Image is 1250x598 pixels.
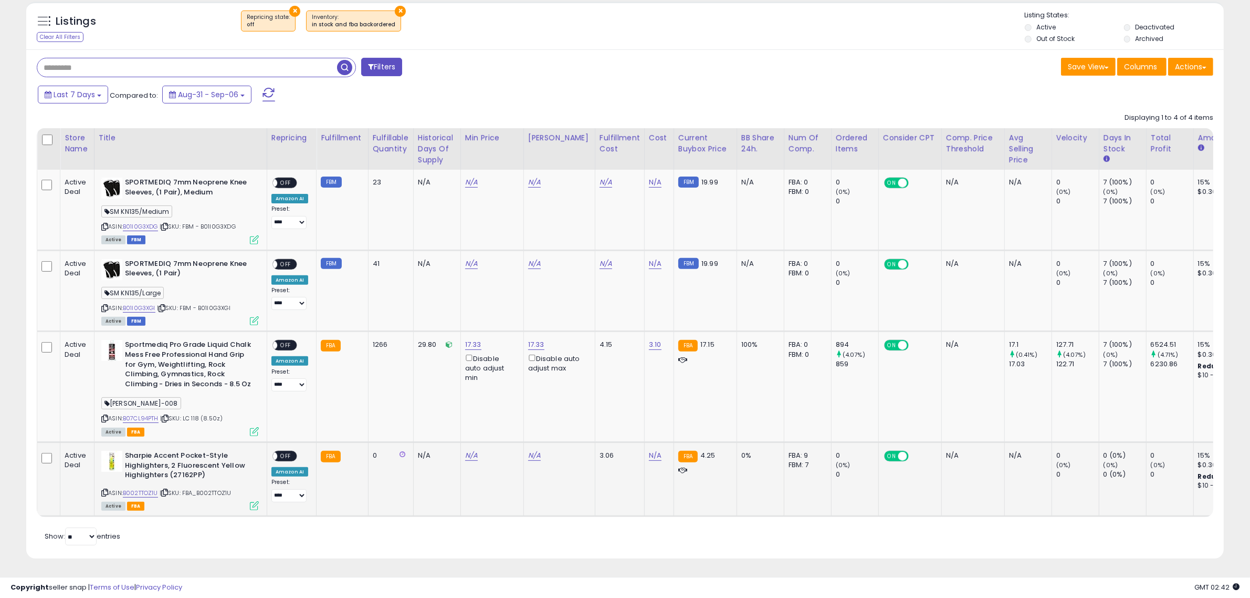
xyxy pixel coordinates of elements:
h5: Listings [56,14,96,29]
div: Velocity [1056,132,1095,143]
a: N/A [528,177,541,188]
span: 2025-09-14 02:42 GMT [1194,582,1240,592]
div: 7 (100%) [1104,278,1146,287]
small: (4.71%) [1158,350,1178,359]
span: Compared to: [110,90,158,100]
div: 0 [1056,470,1099,479]
a: B01I0G3XGI [123,304,155,313]
label: Archived [1136,34,1164,43]
a: N/A [528,450,541,461]
div: Num of Comp. [789,132,827,154]
div: Days In Stock [1104,132,1142,154]
div: off [247,21,290,28]
span: ON [885,452,898,461]
div: Fulfillment Cost [600,132,640,154]
button: Filters [361,58,402,76]
div: Consider CPT [883,132,937,143]
div: 1266 [373,340,405,349]
small: FBM [678,177,699,188]
span: ON [885,341,898,350]
div: 0 [373,451,405,460]
a: B07CL94PTH [123,414,159,423]
a: 17.33 [528,339,544,350]
div: 3.06 [600,451,636,460]
span: 19.99 [701,259,718,269]
div: ASIN: [101,178,259,243]
a: N/A [465,450,478,461]
img: 41XbYvQXzWL._SL40_.jpg [101,178,122,199]
span: Inventory : [312,13,395,29]
div: Preset: [271,479,308,502]
span: 19.99 [701,177,718,187]
b: SPORTMEDIQ 7mm Neoprene Knee Sleeves, (1 Pair) [125,259,253,281]
small: (0%) [1056,188,1071,196]
a: 17.33 [465,339,481,350]
span: OFF [907,341,923,350]
div: 0 [836,470,878,479]
div: 17.1 [1009,340,1052,349]
button: × [289,6,300,17]
div: 0 [1151,197,1193,206]
div: Preset: [271,205,308,229]
div: 0% [741,451,776,460]
div: 0 [1056,197,1099,206]
div: N/A [946,178,996,187]
div: 7 (100%) [1104,340,1146,349]
div: BB Share 24h. [741,132,780,154]
div: Ordered Items [836,132,874,154]
div: 6230.86 [1151,359,1193,369]
div: 0 [1151,259,1193,269]
small: FBA [321,451,340,462]
div: Avg Selling Price [1009,132,1047,166]
span: SM KN135/Medium [101,205,172,218]
div: Displaying 1 to 4 of 4 items [1125,113,1213,123]
a: N/A [649,450,661,461]
span: Last 7 Days [54,89,95,100]
div: Preset: [271,287,308,311]
div: Disable auto adjust max [528,353,587,373]
div: Cost [649,132,669,143]
small: (0%) [1151,188,1165,196]
span: FBM [127,235,146,244]
small: (0.41%) [1016,350,1037,359]
button: Columns [1117,58,1167,76]
div: 41 [373,259,405,269]
button: Actions [1168,58,1213,76]
a: N/A [528,259,541,269]
div: FBM: 0 [789,269,823,278]
small: (0%) [1104,269,1118,277]
div: 0 [1056,259,1099,269]
div: Repricing [271,132,312,143]
div: FBM: 0 [789,350,823,359]
div: [PERSON_NAME] [528,132,591,143]
div: 7 (100%) [1104,359,1146,369]
small: FBA [678,340,698,352]
div: Title [99,132,262,143]
span: All listings currently available for purchase on Amazon [101,502,125,511]
div: Current Buybox Price [678,132,732,154]
small: FBM [321,177,341,188]
div: 122.71 [1056,359,1099,369]
span: OFF [277,452,294,461]
span: Aug-31 - Sep-06 [178,89,238,100]
div: Total Profit [1151,132,1189,154]
span: ON [885,179,898,188]
a: 3.10 [649,339,661,350]
span: 17.15 [700,339,715,349]
div: ASIN: [101,340,259,435]
small: (0%) [836,461,850,469]
div: N/A [1009,451,1044,460]
div: N/A [1009,178,1044,187]
div: FBM: 7 [789,460,823,470]
div: ASIN: [101,259,259,325]
a: N/A [600,259,612,269]
div: Store Name [65,132,90,154]
span: | SKU: LC 118 (8.50z) [160,414,223,422]
div: FBA: 0 [789,259,823,269]
span: 4.25 [700,450,716,460]
div: in stock and fba backordered [312,21,395,28]
span: OFF [277,260,294,269]
div: 127.71 [1056,340,1099,349]
small: Amazon Fees. [1198,143,1204,153]
a: N/A [600,177,612,188]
